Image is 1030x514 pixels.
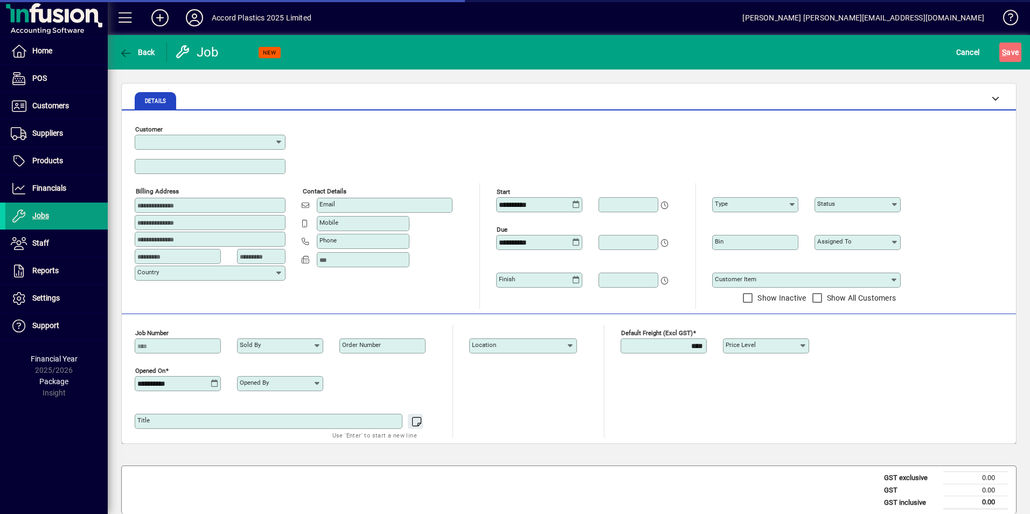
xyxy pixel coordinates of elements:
span: Financials [32,184,66,192]
mat-label: Opened by [240,379,269,386]
mat-label: Assigned to [817,238,852,245]
span: Support [32,321,59,330]
label: Show All Customers [825,293,896,303]
mat-label: Job number [135,329,169,337]
a: Home [5,38,108,65]
span: POS [32,74,47,82]
mat-label: Mobile [319,219,338,226]
td: GST inclusive [879,496,943,509]
a: Settings [5,285,108,312]
div: Job [175,44,221,61]
button: Profile [177,8,212,27]
td: 0.00 [943,496,1008,509]
span: Suppliers [32,129,63,137]
a: POS [5,65,108,92]
mat-label: Customer [135,126,163,133]
button: Back [116,43,158,62]
span: Cancel [956,44,980,61]
mat-label: Default Freight (excl GST) [621,329,693,337]
td: 0.00 [943,484,1008,496]
mat-hint: Use 'Enter' to start a new line [332,429,417,441]
span: ave [1002,44,1019,61]
span: Products [32,156,63,165]
mat-label: Country [137,268,159,276]
span: Details [145,99,166,104]
mat-label: Status [817,200,835,207]
mat-label: Customer Item [715,275,756,283]
mat-label: Sold by [240,341,261,349]
div: [PERSON_NAME] [PERSON_NAME][EMAIL_ADDRESS][DOMAIN_NAME] [742,9,984,26]
a: Support [5,312,108,339]
span: S [1002,48,1006,57]
mat-label: Finish [499,275,515,283]
mat-label: Phone [319,237,337,244]
button: Save [999,43,1021,62]
span: Package [39,377,68,386]
td: 0.00 [943,472,1008,484]
mat-label: Start [497,188,510,196]
mat-label: Email [319,200,335,208]
span: Customers [32,101,69,110]
span: Back [119,48,155,57]
a: Staff [5,230,108,257]
app-page-header-button: Back [108,43,167,62]
td: GST [879,484,943,496]
div: Accord Plastics 2025 Limited [212,9,311,26]
mat-label: Price Level [726,341,756,349]
a: Customers [5,93,108,120]
a: Suppliers [5,120,108,147]
button: Add [143,8,177,27]
a: Knowledge Base [995,2,1017,37]
a: Products [5,148,108,175]
label: Show Inactive [755,293,806,303]
span: Financial Year [31,355,78,363]
span: NEW [263,49,276,56]
mat-label: Title [137,416,150,424]
span: Reports [32,266,59,275]
span: Staff [32,239,49,247]
a: Financials [5,175,108,202]
button: Cancel [954,43,983,62]
span: Jobs [32,211,49,220]
td: GST exclusive [879,472,943,484]
a: Reports [5,258,108,284]
mat-label: Due [497,226,507,233]
span: Home [32,46,52,55]
mat-label: Order number [342,341,381,349]
mat-label: Opened On [135,367,165,374]
mat-label: Bin [715,238,723,245]
mat-label: Type [715,200,728,207]
span: Settings [32,294,60,302]
mat-label: Location [472,341,496,349]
